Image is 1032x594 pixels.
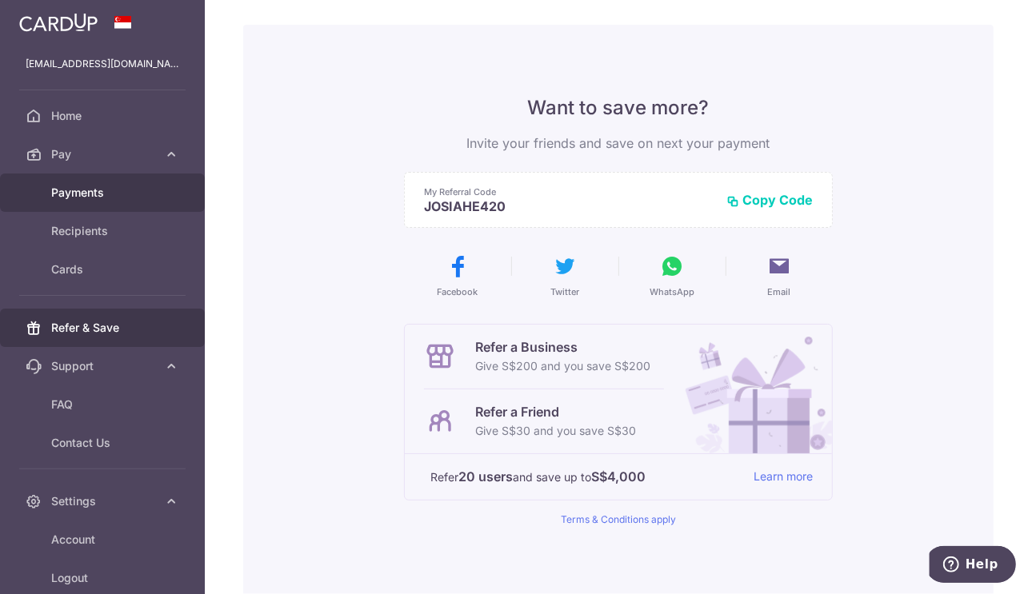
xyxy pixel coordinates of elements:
img: CardUp [19,13,98,32]
span: Support [51,358,157,374]
span: Email [768,285,791,298]
span: Account [51,532,157,548]
button: Twitter [518,253,612,298]
img: Refer [670,325,832,453]
span: Twitter [550,285,579,298]
span: Recipients [51,223,157,239]
button: Copy Code [726,192,813,208]
p: Refer a Friend [475,402,636,421]
button: Facebook [410,253,505,298]
p: [EMAIL_ADDRESS][DOMAIN_NAME] [26,56,179,72]
strong: 20 users [458,467,513,486]
span: Cards [51,261,157,277]
span: FAQ [51,397,157,413]
span: Payments [51,185,157,201]
span: Help [36,11,69,26]
span: Pay [51,146,157,162]
span: WhatsApp [650,285,694,298]
p: Refer and save up to [430,467,741,487]
span: Contact Us [51,435,157,451]
iframe: Opens a widget where you can find more information [930,546,1016,586]
p: JOSIAHE420 [424,198,714,214]
span: Refer & Save [51,320,157,336]
span: Facebook [438,285,478,298]
p: My Referral Code [424,185,714,198]
p: Give S$30 and you save S$30 [475,421,636,441]
a: Terms & Conditions apply [561,513,676,525]
strong: S$4,000 [591,467,646,486]
button: WhatsApp [625,253,719,298]
span: Logout [51,570,157,586]
p: Invite your friends and save on next your payment [404,134,833,153]
p: Want to save more? [404,95,833,121]
a: Learn more [754,467,813,487]
span: Settings [51,493,157,509]
span: Home [51,108,157,124]
p: Give S$200 and you save S$200 [475,357,650,376]
button: Email [732,253,826,298]
p: Refer a Business [475,337,650,357]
